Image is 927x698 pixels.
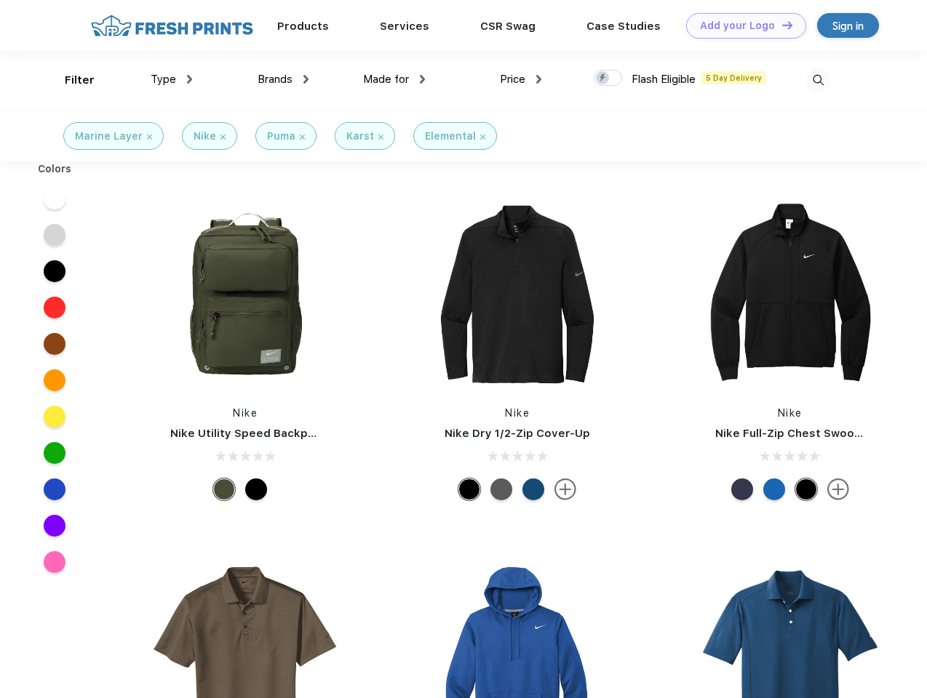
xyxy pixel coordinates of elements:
div: Royal [763,478,785,500]
div: Cargo Khaki [213,478,235,500]
a: Nike [233,407,258,419]
img: DT [782,21,792,29]
a: Sign in [817,13,879,38]
a: CSR Swag [480,20,536,33]
img: dropdown.png [420,75,425,84]
img: desktop_search.svg [806,68,830,92]
div: Puma [267,129,295,144]
div: Elemental [425,129,476,144]
img: fo%20logo%202.webp [87,13,258,39]
div: Filter [65,72,95,89]
img: dropdown.png [187,75,192,84]
img: more.svg [554,478,576,500]
a: Nike Utility Speed Backpack [170,427,327,440]
div: Nike [194,129,216,144]
div: Gym Blue [522,478,544,500]
span: Brands [258,73,293,86]
div: Add your Logo [700,20,775,32]
span: Type [151,73,176,86]
img: more.svg [827,478,849,500]
div: Sign in [832,17,864,34]
div: Black [458,478,480,500]
div: Karst [346,129,374,144]
a: Nike [778,407,803,419]
img: func=resize&h=266 [421,198,614,391]
div: Black [795,478,817,500]
img: filter_cancel.svg [147,135,152,140]
span: Flash Eligible [632,73,696,86]
img: filter_cancel.svg [300,135,305,140]
img: filter_cancel.svg [220,135,226,140]
a: Nike Full-Zip Chest Swoosh Jacket [715,427,909,440]
a: Services [380,20,429,33]
div: Midnight Navy [731,478,753,500]
span: Made for [363,73,409,86]
img: filter_cancel.svg [480,135,485,140]
img: filter_cancel.svg [378,135,383,140]
div: Colors [27,161,83,177]
img: dropdown.png [536,75,541,84]
a: Nike Dry 1/2-Zip Cover-Up [445,427,590,440]
img: func=resize&h=266 [693,198,887,391]
img: dropdown.png [303,75,309,84]
img: func=resize&h=266 [148,198,342,391]
div: Marine Layer [75,129,143,144]
a: Products [277,20,329,33]
span: 5 Day Delivery [701,71,766,84]
a: Nike [505,407,530,419]
div: Black [245,478,267,500]
div: Black Heather [490,478,512,500]
span: Price [500,73,525,86]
